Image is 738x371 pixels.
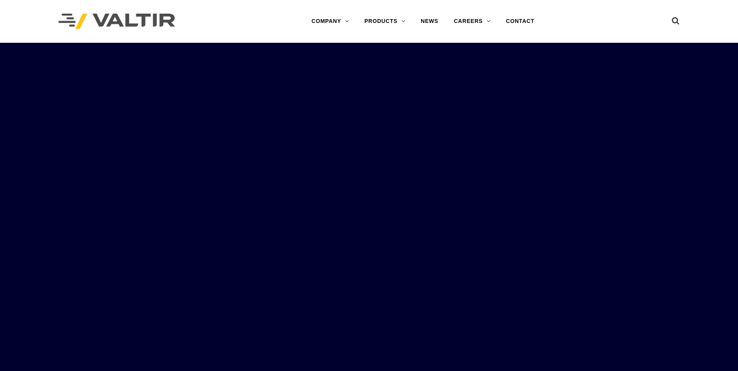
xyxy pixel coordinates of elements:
[498,14,542,29] a: CONTACT
[446,14,498,29] a: CAREERS
[413,14,446,29] a: NEWS
[357,14,413,29] a: PRODUCTS
[58,14,175,30] img: Valtir
[304,14,357,29] a: COMPANY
